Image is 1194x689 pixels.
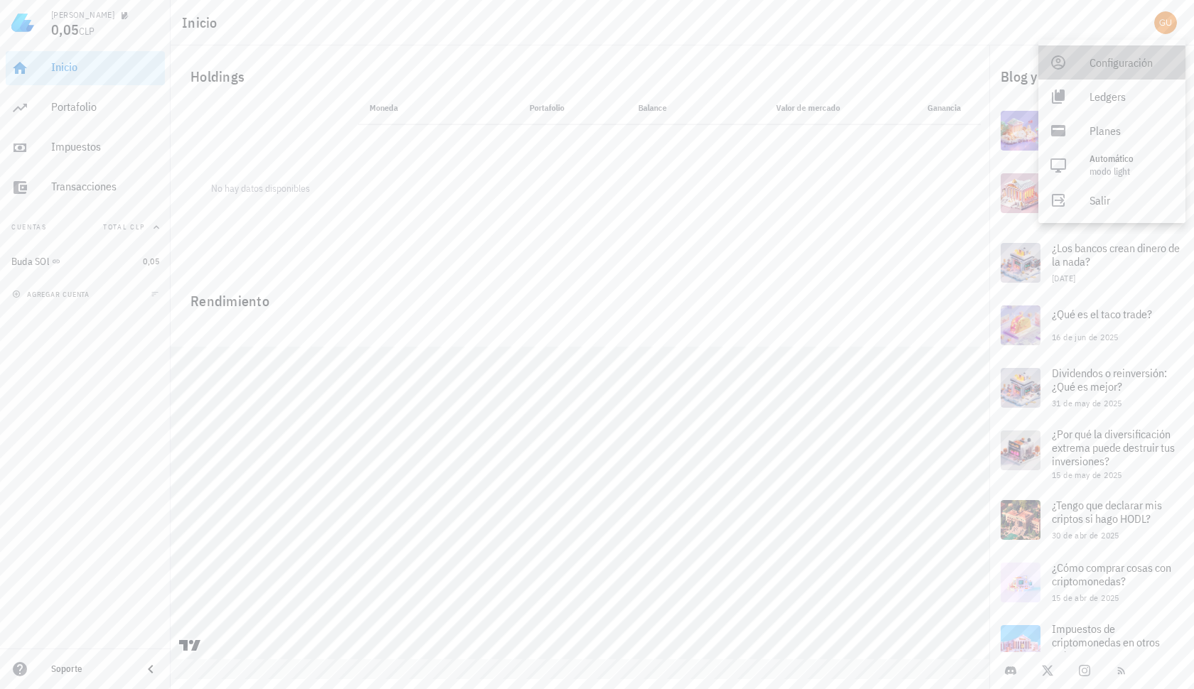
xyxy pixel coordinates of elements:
a: Impuestos [6,131,165,165]
a: Portafolio [6,91,165,125]
span: 31 de may de 2025 [1052,398,1122,408]
a: Inicio [6,51,165,85]
th: Balance [576,91,678,125]
span: agregar cuenta [15,290,90,299]
span: 16 de jun de 2025 [1052,332,1119,342]
button: CuentasTotal CLP [6,210,165,244]
div: Configuración [1090,48,1174,77]
span: 15 de may de 2025 [1052,470,1122,480]
div: Impuestos [51,140,159,153]
a: Dividendos o reinversión: ¿Qué es mejor? 31 de may de 2025 [989,357,1194,419]
span: ¿Qué es el taco trade? [1052,307,1152,321]
a: Impuestos de criptomonedas en otros países [989,614,1194,683]
h1: Inicio [182,11,223,34]
a: ¿Tengo que declarar mis criptos si hago HODL? 30 de abr de 2025 [989,489,1194,551]
th: Valor de mercado [678,91,851,125]
div: Rendimiento [179,278,981,313]
span: ¿Por qué la diversificación extrema puede destruir tus inversiones? [1052,427,1175,468]
div: avatar [1154,11,1177,34]
span: 30 de abr de 2025 [1052,530,1119,541]
div: Portafolio [51,100,159,114]
span: 15 de abr de 2025 [1052,592,1119,603]
div: Holdings [179,54,981,99]
span: ¿Tengo que declarar mis criptos si hago HODL? [1052,498,1162,526]
a: Transacciones [6,170,165,205]
th: Portafolio [461,91,576,125]
button: agregar cuenta [9,287,96,301]
a: ¿Qué es el taco trade? 16 de jun de 2025 [989,294,1194,357]
span: [DATE] [1052,273,1075,283]
span: ¿Los bancos crean dinero de la nada? [1052,241,1180,268]
span: Dividendos o reinversión: ¿Qué es mejor? [1052,366,1167,394]
a: ¿Cómo comprar cosas con criptomonedas? 15 de abr de 2025 [989,551,1194,614]
a: Buda SOl 0,05 [6,244,165,278]
span: 0,05 [143,256,159,266]
a: Charting by TradingView [178,639,203,652]
div: Automático [1090,153,1174,165]
div: Transacciones [51,180,159,193]
div: Salir [1090,186,1174,215]
a: ¿Los bancos crean dinero de la nada? [DATE] [989,232,1194,294]
a: ¿Por qué la diversificación extrema puede destruir tus inversiones? 15 de may de 2025 [989,419,1194,489]
div: Ledgers [1090,82,1174,111]
div: [PERSON_NAME] [51,9,114,21]
span: modo Light [1090,166,1130,178]
div: Planes [1090,116,1174,145]
div: Soporte [51,663,131,675]
span: Total CLP [103,222,145,232]
text: No hay datos disponibles [211,182,310,195]
span: CLP [79,25,95,38]
div: Buda SOl [11,256,49,268]
span: 0,05 [51,20,79,39]
div: Inicio [51,60,159,74]
img: LedgiFi [11,11,34,34]
th: Moneda [358,91,461,125]
span: ¿Cómo comprar cosas con criptomonedas? [1052,560,1171,588]
span: Ganancia [927,102,969,113]
span: Impuestos de criptomonedas en otros países [1052,622,1160,663]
